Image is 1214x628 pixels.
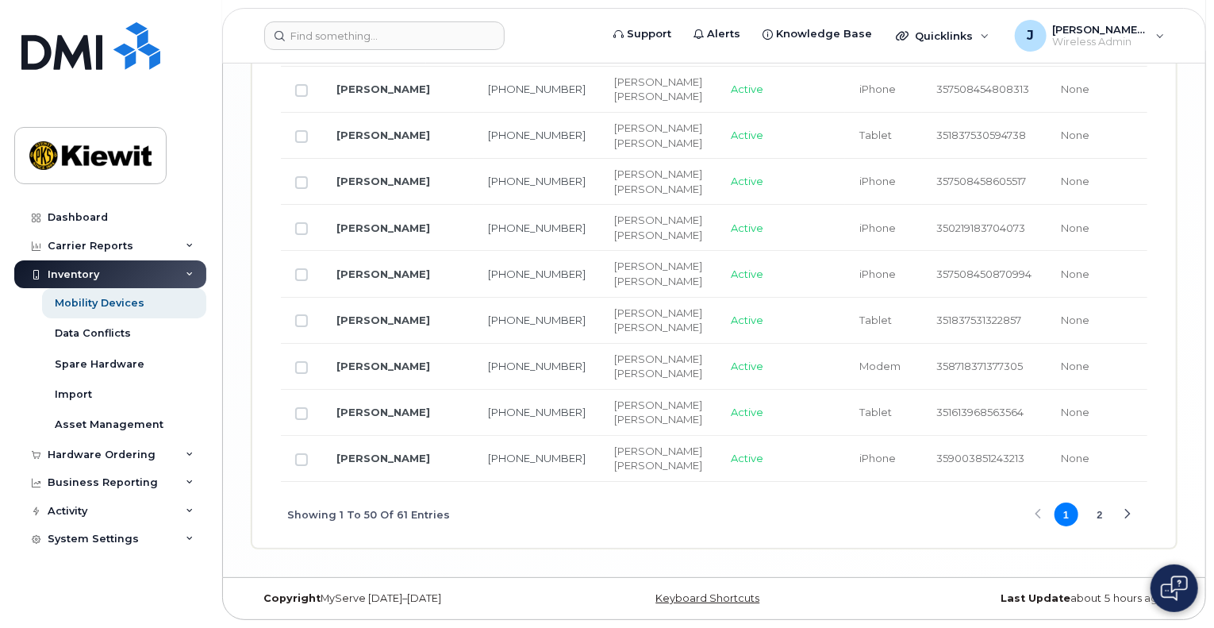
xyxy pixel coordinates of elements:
span: Tablet [859,129,892,141]
div: [PERSON_NAME] [614,444,702,459]
a: [PERSON_NAME] [336,129,430,141]
div: [PERSON_NAME] [614,259,702,274]
span: iPhone [859,83,896,95]
button: Page 1 [1055,503,1078,526]
a: [PERSON_NAME] [336,452,430,464]
a: [PERSON_NAME] [336,222,430,234]
span: None [1061,406,1089,418]
div: [PERSON_NAME] [614,75,702,90]
span: None [1061,452,1089,464]
span: Showing 1 To 50 Of 61 Entries [287,503,450,526]
span: Modem [859,360,901,372]
a: Knowledge Base [751,18,883,50]
div: [PERSON_NAME] [614,89,702,104]
span: Support [627,26,671,42]
div: [PERSON_NAME] [614,274,702,289]
span: J [1027,26,1034,45]
a: [PHONE_NUMBER] [488,314,586,326]
a: Support [602,18,682,50]
span: Alerts [707,26,740,42]
div: [PERSON_NAME] [614,121,702,136]
span: Active [731,360,763,372]
span: Active [731,175,763,187]
div: [PERSON_NAME] [614,182,702,197]
span: Active [731,314,763,326]
button: Page 2 [1088,503,1112,526]
div: Quicklinks [885,20,1001,52]
span: None [1061,360,1089,372]
span: 357508454808313 [936,83,1029,95]
span: None [1061,222,1089,234]
span: Active [731,222,763,234]
a: [PHONE_NUMBER] [488,222,586,234]
span: Active [731,129,763,141]
div: [PERSON_NAME] [614,320,702,335]
div: [PERSON_NAME] [614,366,702,381]
span: None [1061,175,1089,187]
div: [PERSON_NAME] [614,213,702,228]
span: 350219183704073 [936,222,1025,234]
a: [PHONE_NUMBER] [488,129,586,141]
a: [PHONE_NUMBER] [488,360,586,372]
a: [PHONE_NUMBER] [488,175,586,187]
img: Open chat [1161,576,1188,601]
span: iPhone [859,268,896,280]
span: 358718371377305 [936,360,1023,372]
a: [PERSON_NAME] [336,314,430,326]
span: None [1061,129,1089,141]
strong: Copyright [263,592,321,604]
div: [PERSON_NAME] [614,352,702,367]
a: [PHONE_NUMBER] [488,83,586,95]
span: Active [731,452,763,464]
a: Alerts [682,18,751,50]
span: iPhone [859,222,896,234]
div: [PERSON_NAME] [614,136,702,151]
strong: Last Update [1001,592,1070,604]
span: [PERSON_NAME].[PERSON_NAME] [1053,23,1148,36]
span: Tablet [859,406,892,418]
a: Keyboard Shortcuts [655,592,759,604]
div: [PERSON_NAME] [614,228,702,243]
a: [PHONE_NUMBER] [488,452,586,464]
div: [PERSON_NAME] [614,306,702,321]
a: [PERSON_NAME] [336,83,430,95]
a: [PHONE_NUMBER] [488,268,586,280]
div: about 5 hours ago [868,592,1177,605]
button: Next Page [1116,503,1139,526]
div: Jamison.Goldapp [1004,20,1176,52]
span: iPhone [859,175,896,187]
a: [PHONE_NUMBER] [488,406,586,418]
span: 359003851243213 [936,452,1024,464]
span: Active [731,83,763,95]
a: [PERSON_NAME] [336,268,430,280]
input: Find something... [264,21,505,50]
a: [PERSON_NAME] [336,175,430,187]
div: MyServe [DATE]–[DATE] [252,592,560,605]
span: 351837531322857 [936,314,1021,326]
a: [PERSON_NAME] [336,360,430,372]
a: [PERSON_NAME] [336,406,430,418]
span: 351837530594738 [936,129,1026,141]
span: Active [731,406,763,418]
div: [PERSON_NAME] [614,412,702,427]
span: None [1061,268,1089,280]
span: None [1061,83,1089,95]
div: [PERSON_NAME] [614,167,702,182]
span: 357508458605517 [936,175,1026,187]
span: iPhone [859,452,896,464]
span: Tablet [859,314,892,326]
span: 357508450870994 [936,268,1032,280]
span: Active [731,268,763,280]
span: Wireless Admin [1053,36,1148,48]
span: Knowledge Base [776,26,872,42]
div: [PERSON_NAME] [614,458,702,473]
span: 351613968563564 [936,406,1024,418]
span: Quicklinks [915,29,973,42]
div: [PERSON_NAME] [614,398,702,413]
span: None [1061,314,1089,326]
